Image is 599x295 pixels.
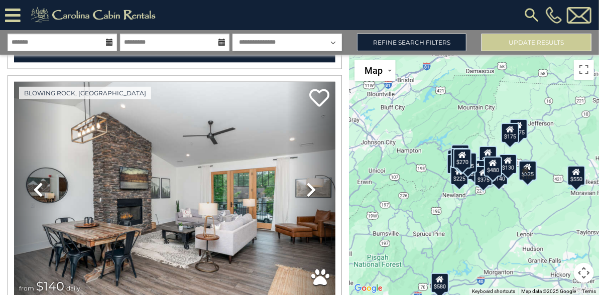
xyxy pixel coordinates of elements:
div: $225 [450,165,468,185]
span: from [19,285,34,292]
a: Add to favorites [309,88,329,109]
img: search-regular.svg [523,6,541,24]
div: $175 [501,123,519,143]
div: $270 [453,149,471,169]
button: Keyboard shortcuts [472,288,515,295]
span: $140 [36,279,64,294]
a: Blowing Rock, [GEOGRAPHIC_DATA] [19,87,151,99]
div: $480 [484,156,502,176]
button: Toggle fullscreen view [574,60,594,80]
div: $265 [471,162,489,182]
span: Map data ©2025 Google [521,288,576,294]
div: $550 [568,165,586,185]
img: Google [352,282,385,295]
div: $125 [452,144,470,164]
a: Refine Search Filters [357,34,467,51]
div: $175 [510,118,528,138]
button: Map camera controls [574,263,594,283]
div: $349 [480,146,498,166]
div: $625 [459,153,477,173]
button: Update Results [482,34,591,51]
div: $580 [431,272,449,292]
a: [PHONE_NUMBER] [543,7,564,24]
div: $375 [474,166,493,186]
a: Open this area in Google Maps (opens a new window) [352,282,385,295]
div: $130 [500,154,518,174]
a: Terms (opens in new tab) [582,288,596,294]
div: $325 [519,161,537,181]
span: daily [66,285,80,292]
button: Change map style [354,60,396,81]
img: Khaki-logo.png [26,5,164,25]
div: $230 [447,154,465,174]
div: $425 [451,147,469,168]
div: $140 [491,165,509,185]
div: $185 [522,167,534,181]
span: Map [365,65,383,76]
